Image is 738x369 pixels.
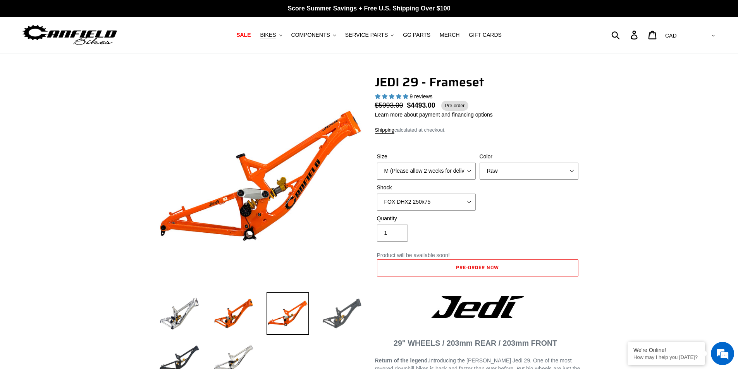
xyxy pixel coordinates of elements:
[377,259,578,276] button: Add to cart
[321,292,363,335] img: Load image into Gallery viewer, JEDI 29 - Frameset
[465,30,506,40] a: GIFT CARDS
[440,32,459,38] span: MERCH
[480,153,578,161] label: Color
[409,93,432,100] span: 9 reviews
[256,30,286,40] button: BIKES
[441,101,469,111] span: Pre-order
[260,32,276,38] span: BIKES
[469,32,502,38] span: GIFT CARDS
[21,23,118,47] img: Canfield Bikes
[633,354,699,360] p: How may I help you today?
[377,184,476,192] label: Shock
[375,112,493,118] a: Learn more about payment and financing options
[407,100,435,110] span: $4493.00
[375,93,410,100] span: 5.00 stars
[4,211,148,239] textarea: Type your message and hit 'Enter'
[287,30,340,40] button: COMPONENTS
[394,339,557,347] span: 29" WHEELS / 203mm REAR / 203mm FRONT
[377,153,476,161] label: Size
[236,32,251,38] span: SALE
[9,43,20,54] div: Navigation go back
[375,357,429,364] b: Return of the legend.
[232,30,255,40] a: SALE
[375,100,407,110] span: $5093.00
[403,32,430,38] span: GG PARTS
[52,43,142,53] div: Chat with us now
[616,26,635,43] input: Search
[633,347,699,353] div: We're Online!
[377,251,578,259] p: Product will be available soon!
[375,75,580,89] h1: JEDI 29 - Frameset
[399,30,434,40] a: GG PARTS
[127,4,146,22] div: Minimize live chat window
[375,127,395,134] a: Shipping
[212,292,255,335] img: Load image into Gallery viewer, JEDI 29 - Frameset
[375,126,580,134] div: calculated at checkout.
[436,30,463,40] a: MERCH
[25,39,44,58] img: d_696896380_company_1647369064580_696896380
[158,292,201,335] img: Load image into Gallery viewer, JEDI 29 - Frameset
[377,215,476,223] label: Quantity
[267,292,309,335] img: Load image into Gallery viewer, JEDI 29 - Frameset
[341,30,397,40] button: SERVICE PARTS
[291,32,330,38] span: COMPONENTS
[345,32,388,38] span: SERVICE PARTS
[45,98,107,176] span: We're online!
[456,264,499,271] span: Pre-order now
